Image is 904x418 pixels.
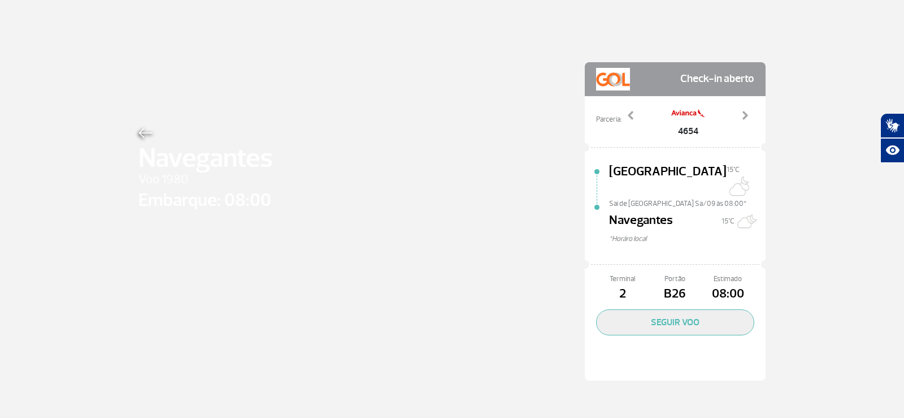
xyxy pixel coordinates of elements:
[596,285,649,304] span: 2
[609,199,766,206] span: Sai de [GEOGRAPHIC_DATA] Sa/09 às 08:00*
[138,187,273,214] span: Embarque: 08:00
[596,274,649,285] span: Terminal
[734,210,757,232] img: Muitas nuvens
[609,234,766,244] span: *Horáro local
[138,138,273,179] span: Navegantes
[671,124,705,138] span: 4654
[880,113,904,163] div: Plugin de acessibilidade da Hand Talk.
[727,175,749,197] img: Algumas nuvens
[722,217,734,226] span: 15°C
[609,211,673,234] span: Navegantes
[880,138,904,163] button: Abrir recursos assistivos.
[138,170,273,189] span: Voo 1980
[680,68,754,91] span: Check-in aberto
[727,165,740,174] span: 15°C
[596,114,621,125] span: Parceria:
[880,113,904,138] button: Abrir tradutor de língua de sinais.
[649,285,701,304] span: B26
[649,274,701,285] span: Portão
[702,285,754,304] span: 08:00
[702,274,754,285] span: Estimado
[596,309,754,335] button: SEGUIR VOO
[609,162,727,199] span: [GEOGRAPHIC_DATA]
